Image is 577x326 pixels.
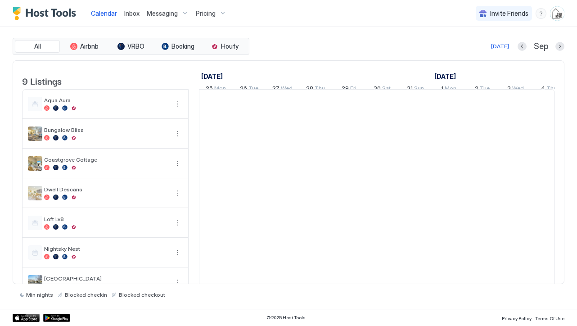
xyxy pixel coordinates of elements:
[272,85,279,94] span: 27
[270,83,295,96] a: August 27, 2025
[240,85,247,94] span: 26
[44,127,168,133] span: Bungalow Bliss
[475,85,478,94] span: 2
[172,158,183,169] div: menu
[203,83,228,96] a: August 25, 2025
[238,83,261,96] a: August 26, 2025
[439,83,459,96] a: September 1, 2025
[172,247,183,258] div: menu
[518,42,527,51] button: Previous month
[221,42,239,50] span: Houfy
[414,85,424,94] span: Sun
[491,42,509,50] div: [DATE]
[432,70,458,83] a: September 1, 2025
[13,7,80,20] a: Host Tools Logo
[119,291,165,298] span: Blocked checkout
[196,9,216,18] span: Pricing
[350,85,356,94] span: Fri
[555,42,564,51] button: Next month
[534,41,548,52] span: Sep
[22,74,62,87] span: 9 Listings
[339,83,359,96] a: August 29, 2025
[28,186,42,200] div: listing image
[480,85,490,94] span: Tue
[62,40,107,53] button: Airbnb
[304,83,327,96] a: August 28, 2025
[315,85,325,94] span: Thu
[382,85,391,94] span: Sat
[124,9,140,18] a: Inbox
[206,85,213,94] span: 25
[535,313,564,322] a: Terms Of Use
[202,40,247,53] button: Houfy
[539,83,559,96] a: September 4, 2025
[65,291,107,298] span: Blocked checkin
[44,275,168,282] span: [GEOGRAPHIC_DATA]
[155,40,200,53] button: Booking
[28,156,42,171] div: listing image
[512,85,524,94] span: Wed
[536,8,546,19] div: menu
[281,85,293,94] span: Wed
[199,70,225,83] a: August 25, 2025
[214,85,226,94] span: Mon
[505,83,526,96] a: September 3, 2025
[127,42,144,50] span: VRBO
[550,6,564,21] div: User profile
[15,40,60,53] button: All
[441,85,443,94] span: 1
[306,85,313,94] span: 28
[541,85,545,94] span: 4
[172,188,183,199] button: More options
[172,128,183,139] div: menu
[266,315,306,321] span: © 2025 Host Tools
[546,85,557,94] span: Thu
[502,316,532,321] span: Privacy Policy
[44,245,168,252] span: Nightsky Nest
[124,9,140,17] span: Inbox
[407,85,413,94] span: 31
[172,99,183,109] div: menu
[248,85,258,94] span: Tue
[172,158,183,169] button: More options
[171,42,194,50] span: Booking
[44,156,168,163] span: Coastgrove Cottage
[91,9,117,18] a: Calendar
[172,247,183,258] button: More options
[34,42,41,50] span: All
[44,97,168,104] span: Aqua Aura
[43,314,70,322] a: Google Play Store
[44,216,168,222] span: Loft Lv8
[507,85,511,94] span: 3
[445,85,456,94] span: Mon
[490,41,510,52] button: [DATE]
[13,38,249,55] div: tab-group
[26,291,53,298] span: Min nights
[108,40,153,53] button: VRBO
[172,217,183,228] button: More options
[28,127,42,141] div: listing image
[91,9,117,17] span: Calendar
[371,83,393,96] a: August 30, 2025
[405,83,426,96] a: August 31, 2025
[374,85,381,94] span: 30
[172,99,183,109] button: More options
[13,314,40,322] a: App Store
[473,83,492,96] a: September 2, 2025
[147,9,178,18] span: Messaging
[80,42,99,50] span: Airbnb
[342,85,349,94] span: 29
[502,313,532,322] a: Privacy Policy
[172,217,183,228] div: menu
[44,186,168,193] span: Dwell Descans
[172,128,183,139] button: More options
[535,316,564,321] span: Terms Of Use
[490,9,528,18] span: Invite Friends
[172,277,183,288] button: More options
[172,188,183,199] div: menu
[172,277,183,288] div: menu
[28,275,42,290] div: listing image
